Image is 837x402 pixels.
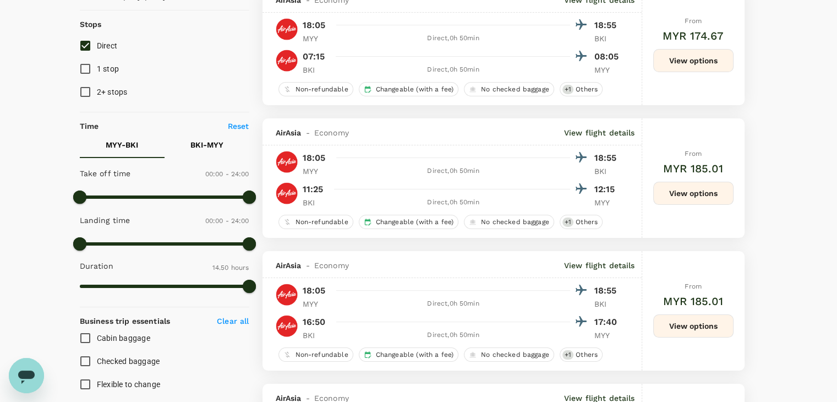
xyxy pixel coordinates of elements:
[594,64,622,75] p: MYY
[571,218,602,227] span: Others
[228,121,249,132] p: Reset
[303,197,330,208] p: BKI
[594,50,622,63] p: 08:05
[302,127,314,138] span: -
[359,215,458,229] div: Changeable (with a fee)
[337,197,570,208] div: Direct , 0h 50min
[291,85,353,94] span: Non-refundable
[653,49,734,72] button: View options
[205,170,249,178] span: 00:00 - 24:00
[663,27,724,45] h6: MYR 174.67
[303,330,330,341] p: BKI
[337,298,570,309] div: Direct , 0h 50min
[80,168,131,179] p: Take off time
[337,33,570,44] div: Direct , 0h 50min
[560,82,603,96] div: +1Others
[594,33,622,44] p: BKI
[303,298,330,309] p: MYY
[564,260,635,271] p: View flight details
[560,215,603,229] div: +1Others
[594,284,622,297] p: 18:55
[562,218,573,227] span: + 1
[303,50,325,63] p: 07:15
[212,264,249,271] span: 14.50 hours
[276,127,302,138] span: AirAsia
[291,218,353,227] span: Non-refundable
[291,350,353,360] span: Non-refundable
[97,380,161,389] span: Flexible to change
[278,347,353,362] div: Non-refundable
[97,334,150,343] span: Cabin baggage
[276,151,298,173] img: AK
[564,127,635,138] p: View flight details
[594,183,622,196] p: 12:15
[276,50,298,72] img: AK
[594,151,622,165] p: 18:55
[337,166,570,177] div: Direct , 0h 50min
[560,347,603,362] div: +1Others
[303,33,330,44] p: MYY
[663,160,723,177] h6: MYR 185.01
[80,20,102,29] strong: Stops
[190,139,223,150] p: BKI - MYY
[97,41,118,50] span: Direct
[278,215,353,229] div: Non-refundable
[464,347,554,362] div: No checked baggage
[371,218,458,227] span: Changeable (with a fee)
[276,284,298,306] img: AK
[685,283,702,290] span: From
[359,347,458,362] div: Changeable (with a fee)
[371,85,458,94] span: Changeable (with a fee)
[217,316,249,327] p: Clear all
[464,82,554,96] div: No checked baggage
[594,19,622,32] p: 18:55
[278,82,353,96] div: Non-refundable
[359,82,458,96] div: Changeable (with a fee)
[562,85,573,94] span: + 1
[80,317,171,325] strong: Business trip essentials
[594,166,622,177] p: BKI
[314,260,349,271] span: Economy
[9,358,44,393] iframe: Button to launch messaging window
[303,284,326,297] p: 18:05
[337,330,570,341] div: Direct , 0h 50min
[477,85,554,94] span: No checked baggage
[477,218,554,227] span: No checked baggage
[685,17,702,25] span: From
[562,350,573,360] span: + 1
[594,298,622,309] p: BKI
[302,260,314,271] span: -
[303,19,326,32] p: 18:05
[663,292,723,310] h6: MYR 185.01
[276,315,298,337] img: AK
[337,64,570,75] div: Direct , 0h 50min
[571,85,602,94] span: Others
[97,64,119,73] span: 1 stop
[276,182,298,204] img: AK
[653,182,734,205] button: View options
[276,18,298,40] img: AK
[594,330,622,341] p: MYY
[303,316,326,329] p: 16:50
[80,121,99,132] p: Time
[276,260,302,271] span: AirAsia
[303,166,330,177] p: MYY
[303,183,324,196] p: 11:25
[685,150,702,157] span: From
[97,88,128,96] span: 2+ stops
[80,215,130,226] p: Landing time
[106,139,138,150] p: MYY - BKI
[477,350,554,360] span: No checked baggage
[303,64,330,75] p: BKI
[80,260,113,271] p: Duration
[464,215,554,229] div: No checked baggage
[594,316,622,329] p: 17:40
[571,350,602,360] span: Others
[97,357,160,366] span: Checked baggage
[205,217,249,225] span: 00:00 - 24:00
[371,350,458,360] span: Changeable (with a fee)
[314,127,349,138] span: Economy
[303,151,326,165] p: 18:05
[594,197,622,208] p: MYY
[653,314,734,338] button: View options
